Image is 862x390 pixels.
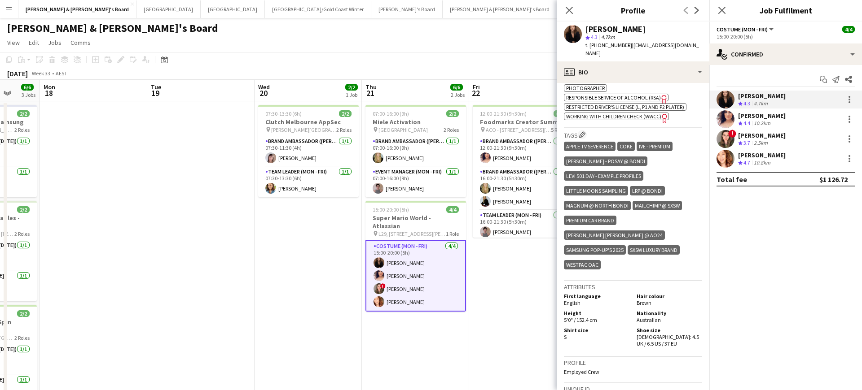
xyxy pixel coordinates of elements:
[566,94,661,101] span: Responsible Service of Alcohol (RSA)
[48,39,62,47] span: Jobs
[564,245,626,255] div: Samsung Pop-Up's 2025
[44,37,65,48] a: Jobs
[743,159,750,166] span: 4.7
[271,126,336,133] span: [PERSON_NAME][GEOGRAPHIC_DATA]
[743,100,750,107] span: 4.3
[480,110,527,117] span: 12:00-21:30 (9h30m)
[743,120,750,126] span: 4.4
[371,0,443,18] button: [PERSON_NAME]'s Board
[738,131,786,139] div: [PERSON_NAME]
[30,70,52,77] span: Week 33
[25,37,43,48] a: Edit
[599,34,617,40] span: 4.7km
[738,112,786,120] div: [PERSON_NAME]
[564,310,629,316] h5: Height
[564,260,601,269] div: Westpac OAC
[738,151,786,159] div: [PERSON_NAME]
[22,91,35,98] div: 3 Jobs
[365,240,466,312] app-card-role: Costume (Mon - Fri)4/415:00-20:00 (5h)[PERSON_NAME][PERSON_NAME]![PERSON_NAME][PERSON_NAME]
[637,299,651,306] span: Brown
[14,126,30,133] span: 2 Roles
[637,310,702,316] h5: Nationality
[373,110,409,117] span: 07:00-16:00 (9h)
[18,0,136,18] button: [PERSON_NAME] & [PERSON_NAME]'s Board
[819,175,848,184] div: $1 126.72
[451,91,465,98] div: 2 Jobs
[473,105,573,238] app-job-card: 12:00-21:30 (9h30m)6/6Foodmarks Creator Summit ACO - [STREET_ADDRESS][PERSON_NAME]5 RolesBrand Am...
[365,201,466,312] div: 15:00-20:00 (5h)4/4Super Mario World - Atlassian L29, [STREET_ADDRESS][PERSON_NAME]1 RoleCostume ...
[365,167,466,197] app-card-role: Event Manager (Mon - Fri)1/107:00-16:00 (9h)[PERSON_NAME]
[17,110,30,117] span: 2/2
[637,334,699,347] span: [DEMOGRAPHIC_DATA]: 4.5 UK / 6.5 US / 37 EU
[752,139,770,147] div: 2.5km
[473,210,573,241] app-card-role: Team Leader (Mon - Fri)1/116:00-21:30 (5h30m)[PERSON_NAME]
[7,69,28,78] div: [DATE]
[564,334,567,340] span: S
[258,118,359,126] h3: Clutch Melbourne AppSec
[56,70,67,77] div: AEST
[564,293,629,299] h5: First language
[585,42,632,48] span: t. [PHONE_NUMBER]
[365,136,466,167] app-card-role: Brand Ambassador ([PERSON_NAME])1/107:00-16:00 (9h)[PERSON_NAME]
[345,84,358,91] span: 2/2
[752,120,772,127] div: 10.2km
[717,26,775,33] button: Costume (Mon - Fri)
[630,186,665,195] div: LRP @ Bondi
[346,91,357,98] div: 1 Job
[564,316,597,323] span: 5'0" / 152.4 cm
[444,126,459,133] span: 2 Roles
[365,118,466,126] h3: Miele Activation
[258,83,270,91] span: Wed
[265,0,371,18] button: [GEOGRAPHIC_DATA]/Gold Coast Winter
[564,156,647,166] div: [PERSON_NAME] - Posay @ Bondi
[717,175,747,184] div: Total fee
[67,37,94,48] a: Comms
[637,142,673,151] div: Ive - premium
[637,327,702,334] h5: Shoe size
[557,61,709,83] div: Bio
[201,0,265,18] button: [GEOGRAPHIC_DATA]
[564,201,631,210] div: Magnum @ North Bondi
[717,26,768,33] span: Costume (Mon - Fri)
[7,22,218,35] h1: [PERSON_NAME] & [PERSON_NAME]'s Board
[564,186,628,195] div: Little Moons Sampling
[591,34,598,40] span: 4.3
[4,37,23,48] a: View
[473,136,573,167] app-card-role: Brand Ambassador ([PERSON_NAME])1/112:00-21:30 (9h30m)[PERSON_NAME]
[564,327,629,334] h5: Shirt size
[136,0,201,18] button: [GEOGRAPHIC_DATA]
[365,105,466,197] app-job-card: 07:00-16:00 (9h)2/2Miele Activation [GEOGRAPHIC_DATA]2 RolesBrand Ambassador ([PERSON_NAME])1/107...
[336,126,352,133] span: 2 Roles
[486,126,551,133] span: ACO - [STREET_ADDRESS][PERSON_NAME]
[752,100,770,108] div: 4.7km
[752,159,772,167] div: 10.8km
[564,130,702,139] h3: Tags
[42,88,55,98] span: 18
[378,230,446,237] span: L29, [STREET_ADDRESS][PERSON_NAME]
[257,88,270,98] span: 20
[566,85,605,91] span: Photographer
[473,83,480,91] span: Fri
[585,42,699,56] span: | [EMAIL_ADDRESS][DOMAIN_NAME]
[378,126,428,133] span: [GEOGRAPHIC_DATA]
[551,126,566,133] span: 5 Roles
[564,142,616,151] div: Apple TV Severence
[150,88,161,98] span: 19
[443,0,557,18] button: [PERSON_NAME] & [PERSON_NAME]'s Board
[717,33,855,40] div: 15:00-20:00 (5h)
[585,25,646,33] div: [PERSON_NAME]
[554,110,566,117] span: 6/6
[728,130,736,138] span: !
[564,171,643,181] div: Levi 501 day - example profiles
[258,105,359,197] app-job-card: 07:30-13:30 (6h)2/2Clutch Melbourne AppSec [PERSON_NAME][GEOGRAPHIC_DATA]2 RolesBrand Ambassador ...
[628,245,680,255] div: SXSW Luxury Brand
[566,113,661,120] span: Working With Children Check (WWCC)
[14,230,30,237] span: 2 Roles
[471,88,480,98] span: 22
[14,334,30,341] span: 2 Roles
[738,92,786,100] div: [PERSON_NAME]
[842,26,855,33] span: 4/4
[564,216,616,225] div: Premium Car Brand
